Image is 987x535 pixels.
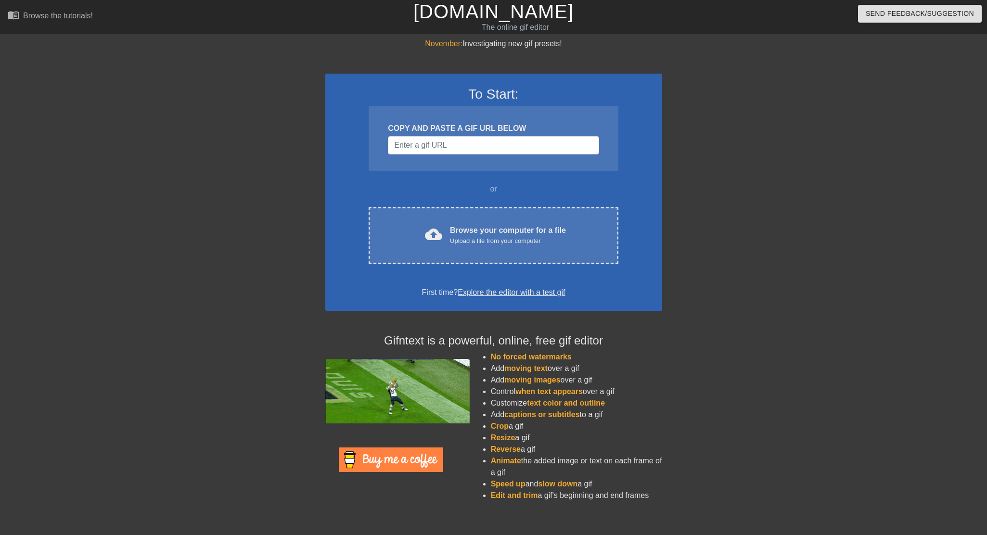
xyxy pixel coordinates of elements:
a: Explore the editor with a test gif [458,288,565,296]
span: moving images [504,376,560,384]
li: Control over a gif [491,386,662,397]
input: Username [388,136,599,154]
img: football_small.gif [325,359,470,423]
div: The online gif editor [334,22,697,33]
span: Resize [491,433,515,442]
span: moving text [504,364,548,372]
span: Edit and trim [491,491,538,499]
li: a gif's beginning and end frames [491,490,662,501]
span: menu_book [8,9,19,21]
li: Add to a gif [491,409,662,420]
div: Browse your computer for a file [450,225,566,246]
a: Browse the tutorials! [8,9,93,24]
span: Send Feedback/Suggestion [866,8,974,20]
div: Upload a file from your computer [450,236,566,246]
li: the added image or text on each frame of a gif [491,455,662,478]
span: Crop [491,422,509,430]
li: Add over a gif [491,374,662,386]
div: First time? [338,287,650,298]
span: when text appears [515,387,583,395]
button: Send Feedback/Suggestion [858,5,982,23]
span: November: [425,39,462,48]
div: COPY AND PASTE A GIF URL BELOW [388,123,599,134]
div: Investigating new gif presets! [325,38,662,50]
span: captions or subtitles [504,410,579,419]
h3: To Start: [338,86,650,102]
span: Reverse [491,445,521,453]
li: a gif [491,420,662,432]
li: a gif [491,444,662,455]
span: slow down [538,480,577,488]
li: a gif [491,432,662,444]
li: Add over a gif [491,363,662,374]
li: and a gif [491,478,662,490]
span: cloud_upload [425,226,442,243]
span: No forced watermarks [491,353,572,361]
span: Animate [491,457,521,465]
h4: Gifntext is a powerful, online, free gif editor [325,334,662,348]
span: text color and outline [527,399,605,407]
span: Speed up [491,480,526,488]
div: or [350,183,637,195]
li: Customize [491,397,662,409]
div: Browse the tutorials! [23,12,93,20]
img: Buy Me A Coffee [339,447,443,472]
a: [DOMAIN_NAME] [413,1,574,22]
